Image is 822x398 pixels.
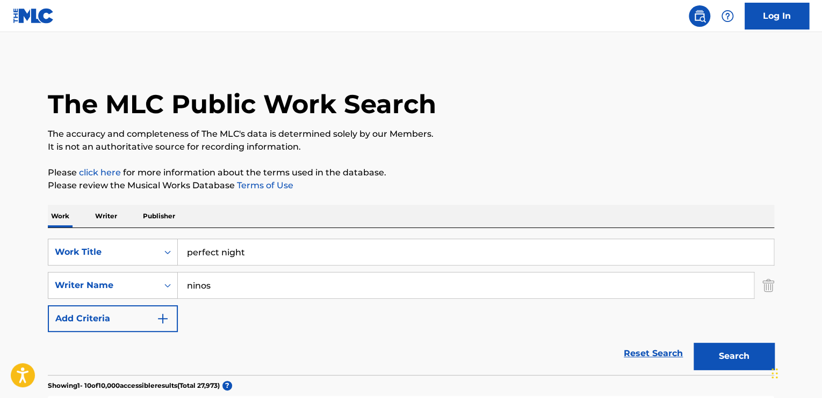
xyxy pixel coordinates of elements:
[235,180,293,190] a: Terms of Use
[48,141,774,153] p: It is not an authoritative source for recording information.
[79,167,121,178] a: click here
[48,179,774,192] p: Please review the Musical Works Database
[689,5,710,27] a: Public Search
[92,205,120,227] p: Writer
[768,347,822,398] iframe: Chat Widget
[762,272,774,299] img: Delete Criterion
[156,312,169,325] img: 9d2ae6d4665cec9f34b9.svg
[48,128,774,141] p: The accuracy and completeness of The MLC's data is determined solely by our Members.
[222,381,232,390] span: ?
[13,8,54,24] img: MLC Logo
[721,10,734,23] img: help
[745,3,809,30] a: Log In
[48,381,220,390] p: Showing 1 - 10 of 10,000 accessible results (Total 27,973 )
[694,343,774,370] button: Search
[717,5,738,27] div: Help
[55,246,152,259] div: Work Title
[55,279,152,292] div: Writer Name
[48,166,774,179] p: Please for more information about the terms used in the database.
[771,357,778,389] div: Drag
[48,88,436,120] h1: The MLC Public Work Search
[693,10,706,23] img: search
[618,342,688,365] a: Reset Search
[140,205,178,227] p: Publisher
[48,239,774,375] form: Search Form
[48,305,178,332] button: Add Criteria
[48,205,73,227] p: Work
